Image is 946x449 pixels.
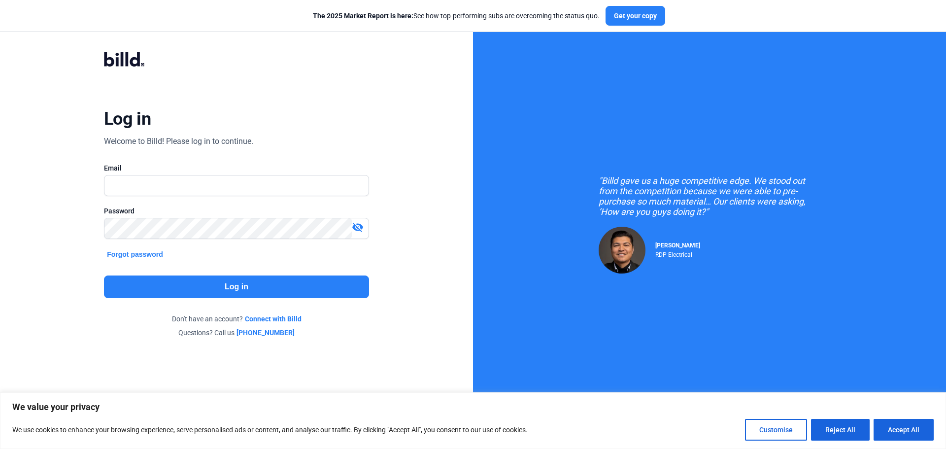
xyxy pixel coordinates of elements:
button: Get your copy [606,6,665,26]
a: Connect with Billd [245,314,302,324]
button: Log in [104,276,369,298]
div: Questions? Call us [104,328,369,338]
mat-icon: visibility_off [352,221,364,233]
img: Raul Pacheco [599,227,645,274]
button: Customise [745,419,807,441]
div: "Billd gave us a huge competitive edge. We stood out from the competition because we were able to... [599,175,820,217]
div: Password [104,206,369,216]
button: Reject All [811,419,870,441]
span: The 2025 Market Report is here: [313,12,413,20]
a: [PHONE_NUMBER] [236,328,295,338]
button: Forgot password [104,249,166,260]
p: We use cookies to enhance your browsing experience, serve personalised ads or content, and analys... [12,424,528,436]
div: See how top-performing subs are overcoming the status quo. [313,11,600,21]
div: Don't have an account? [104,314,369,324]
p: We value your privacy [12,401,934,413]
div: Welcome to Billd! Please log in to continue. [104,136,253,147]
div: Log in [104,108,151,130]
span: [PERSON_NAME] [655,242,700,249]
div: RDP Electrical [655,249,700,258]
div: Email [104,163,369,173]
button: Accept All [874,419,934,441]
